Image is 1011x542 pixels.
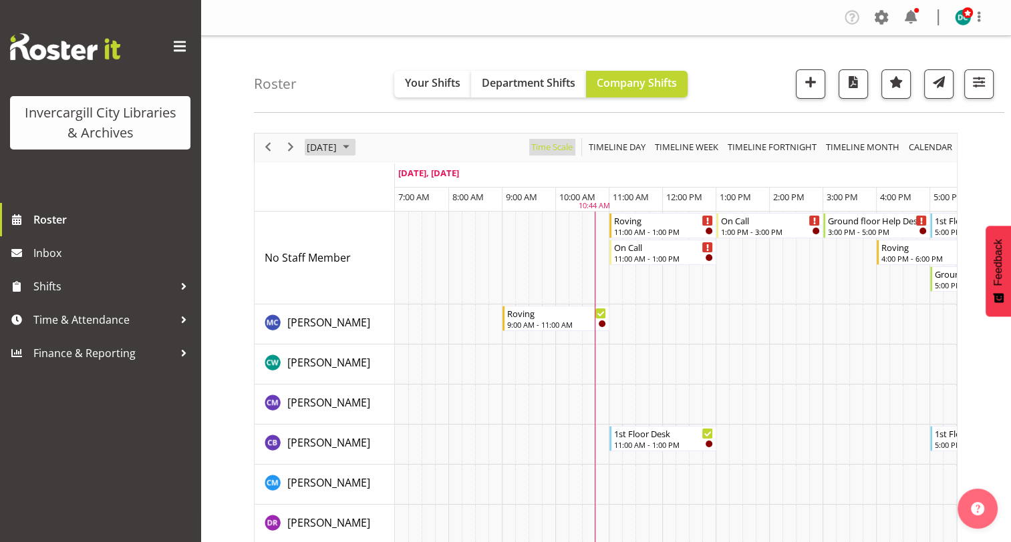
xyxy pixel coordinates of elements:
[587,139,648,156] button: Timeline Day
[964,69,994,99] button: Filter Shifts
[796,69,825,99] button: Add a new shift
[287,315,370,330] span: [PERSON_NAME]
[10,33,120,60] img: Rosterit website logo
[877,240,984,265] div: No Staff Member"s event - Roving Begin From Friday, August 15, 2025 at 4:00:00 PM GMT+12:00 Ends ...
[613,191,649,203] span: 11:00 AM
[255,384,395,425] td: Chamique Mamolo resource
[597,75,677,90] span: Company Shifts
[614,253,713,264] div: 11:00 AM - 1:00 PM
[255,465,395,505] td: Cindy Mulrooney resource
[529,139,575,156] button: Time Scale
[716,213,823,238] div: No Staff Member"s event - On Call Begin From Friday, August 15, 2025 at 1:00:00 PM GMT+12:00 Ends...
[614,427,713,440] div: 1st Floor Desk
[398,167,459,179] span: [DATE], [DATE]
[773,191,805,203] span: 2:00 PM
[992,239,1004,286] span: Feedback
[614,214,713,227] div: Roving
[287,475,370,490] span: [PERSON_NAME]
[824,139,902,156] button: Timeline Month
[666,191,702,203] span: 12:00 PM
[828,214,927,227] div: Ground floor Help Desk
[255,212,395,304] td: No Staff Member resource
[259,139,277,156] button: Previous
[924,69,954,99] button: Send a list of all shifts for the selected filtered period to all rostered employees.
[614,240,713,254] div: On Call
[825,139,901,156] span: Timeline Month
[653,139,721,156] button: Timeline Week
[255,304,395,344] td: Aurora Catu resource
[609,240,716,265] div: No Staff Member"s event - On Call Begin From Friday, August 15, 2025 at 11:00:00 AM GMT+12:00 End...
[614,226,713,237] div: 11:00 AM - 1:00 PM
[287,435,370,450] span: [PERSON_NAME]
[506,191,537,203] span: 9:00 AM
[720,191,751,203] span: 1:00 PM
[971,502,984,515] img: help-xxl-2.png
[287,314,370,330] a: [PERSON_NAME]
[587,139,647,156] span: Timeline Day
[452,191,484,203] span: 8:00 AM
[265,250,351,265] span: No Staff Member
[726,139,818,156] span: Timeline Fortnight
[502,306,609,331] div: Aurora Catu"s event - Roving Begin From Friday, August 15, 2025 at 9:00:00 AM GMT+12:00 Ends At F...
[559,191,595,203] span: 10:00 AM
[23,103,177,143] div: Invercargill City Libraries & Archives
[33,243,194,263] span: Inbox
[482,75,575,90] span: Department Shifts
[255,344,395,384] td: Catherine Wilson resource
[405,75,460,90] span: Your Shifts
[609,426,716,451] div: Chris Broad"s event - 1st Floor Desk Begin From Friday, August 15, 2025 at 11:00:00 AM GMT+12:00 ...
[33,310,174,330] span: Time & Attendance
[305,139,338,156] span: [DATE]
[471,71,586,97] button: Department Shifts
[257,133,279,162] div: previous period
[305,139,355,156] button: August 2025
[721,226,820,237] div: 1:00 PM - 3:00 PM
[33,343,174,363] span: Finance & Reporting
[530,139,574,156] span: Time Scale
[507,319,606,330] div: 9:00 AM - 11:00 AM
[287,475,370,491] a: [PERSON_NAME]
[287,355,370,370] span: [PERSON_NAME]
[726,139,819,156] button: Fortnight
[507,306,606,320] div: Roving
[986,226,1011,316] button: Feedback - Show survey
[579,200,610,212] div: 10:44 AM
[398,191,430,203] span: 7:00 AM
[287,515,370,531] a: [PERSON_NAME]
[287,435,370,451] a: [PERSON_NAME]
[302,133,357,162] div: August 15, 2025
[907,139,954,156] span: calendar
[265,250,351,266] a: No Staff Member
[880,191,911,203] span: 4:00 PM
[933,191,965,203] span: 5:00 PM
[930,426,984,451] div: Chris Broad"s event - 1st Floor Desk Begin From Friday, August 15, 2025 at 5:00:00 PM GMT+12:00 E...
[881,240,980,254] div: Roving
[828,226,927,237] div: 3:00 PM - 5:00 PM
[823,213,930,238] div: No Staff Member"s event - Ground floor Help Desk Begin From Friday, August 15, 2025 at 3:00:00 PM...
[930,213,984,238] div: No Staff Member"s event - 1st Floor Desk Begin From Friday, August 15, 2025 at 5:00:00 PM GMT+12:...
[287,354,370,370] a: [PERSON_NAME]
[394,71,471,97] button: Your Shifts
[279,133,302,162] div: next period
[254,76,297,91] h4: Roster
[282,139,300,156] button: Next
[881,69,911,99] button: Highlight an important date within the roster.
[609,213,716,238] div: No Staff Member"s event - Roving Begin From Friday, August 15, 2025 at 11:00:00 AM GMT+12:00 Ends...
[33,210,194,230] span: Roster
[907,139,955,156] button: Month
[827,191,858,203] span: 3:00 PM
[721,214,820,227] div: On Call
[930,266,984,292] div: No Staff Member"s event - Ground floor Help Desk Begin From Friday, August 15, 2025 at 5:00:00 PM...
[287,515,370,530] span: [PERSON_NAME]
[586,71,688,97] button: Company Shifts
[33,276,174,296] span: Shifts
[287,395,370,410] span: [PERSON_NAME]
[881,253,980,264] div: 4:00 PM - 6:00 PM
[287,394,370,411] a: [PERSON_NAME]
[955,9,971,25] img: donald-cunningham11616.jpg
[839,69,868,99] button: Download a PDF of the roster for the current day
[654,139,720,156] span: Timeline Week
[255,425,395,465] td: Chris Broad resource
[614,439,713,450] div: 11:00 AM - 1:00 PM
